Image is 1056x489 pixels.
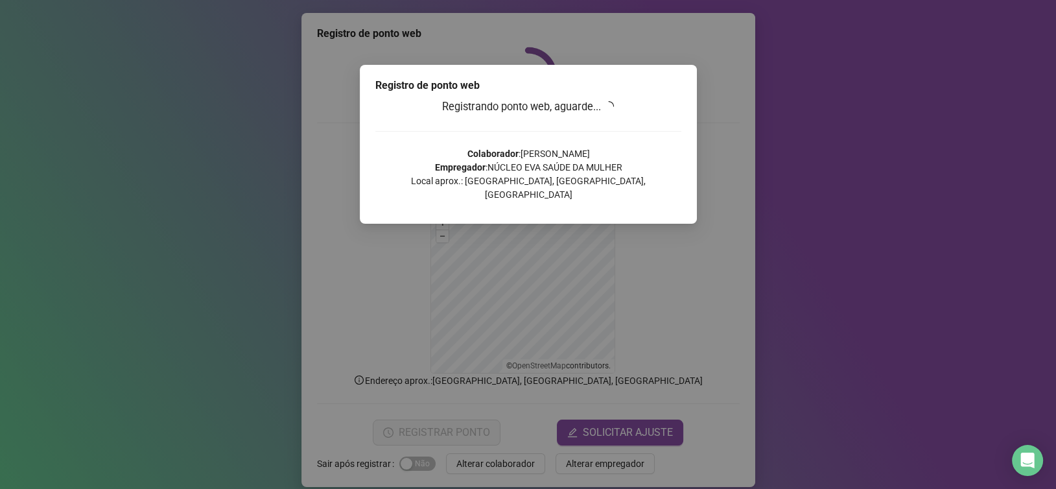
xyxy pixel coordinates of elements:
h3: Registrando ponto web, aguarde... [375,99,681,115]
span: loading [604,101,614,112]
div: Registro de ponto web [375,78,681,93]
strong: Empregador [434,162,485,173]
strong: Colaborador [467,149,518,159]
p: : [PERSON_NAME] : NÚCLEO EVA SAÚDE DA MULHER Local aprox.: [GEOGRAPHIC_DATA], [GEOGRAPHIC_DATA], ... [375,147,681,202]
div: Open Intercom Messenger [1012,445,1043,476]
